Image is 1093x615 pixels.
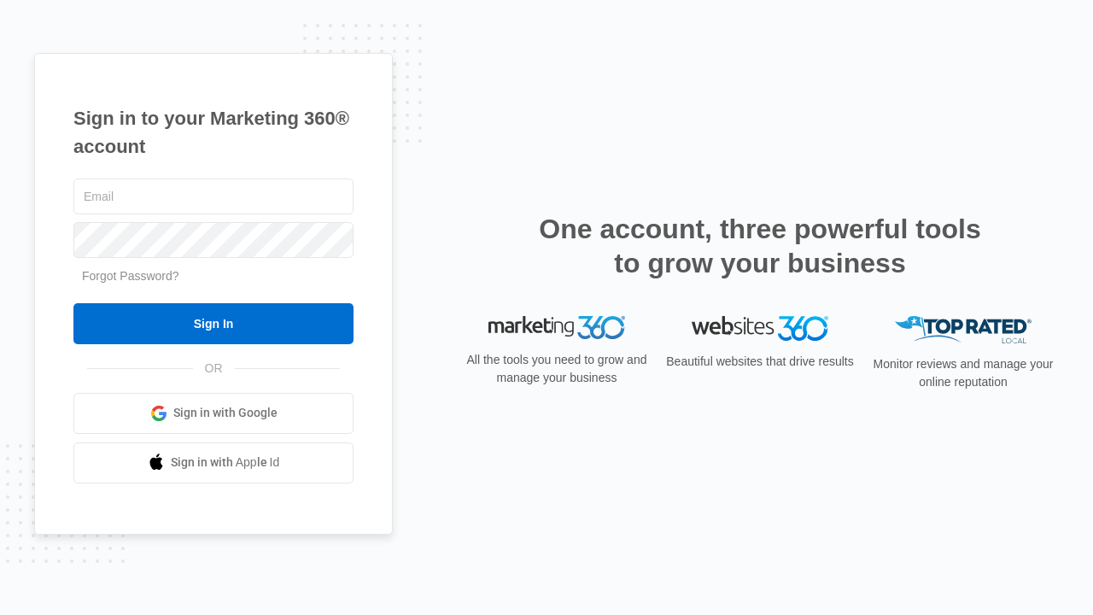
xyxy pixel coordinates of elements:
[73,179,354,214] input: Email
[73,442,354,483] a: Sign in with Apple Id
[488,316,625,340] img: Marketing 360
[193,360,235,378] span: OR
[692,316,828,341] img: Websites 360
[171,454,280,471] span: Sign in with Apple Id
[73,393,354,434] a: Sign in with Google
[868,355,1059,391] p: Monitor reviews and manage your online reputation
[664,353,856,371] p: Beautiful websites that drive results
[73,104,354,161] h1: Sign in to your Marketing 360® account
[173,404,278,422] span: Sign in with Google
[461,351,652,387] p: All the tools you need to grow and manage your business
[73,303,354,344] input: Sign In
[534,212,986,280] h2: One account, three powerful tools to grow your business
[895,316,1032,344] img: Top Rated Local
[82,269,179,283] a: Forgot Password?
